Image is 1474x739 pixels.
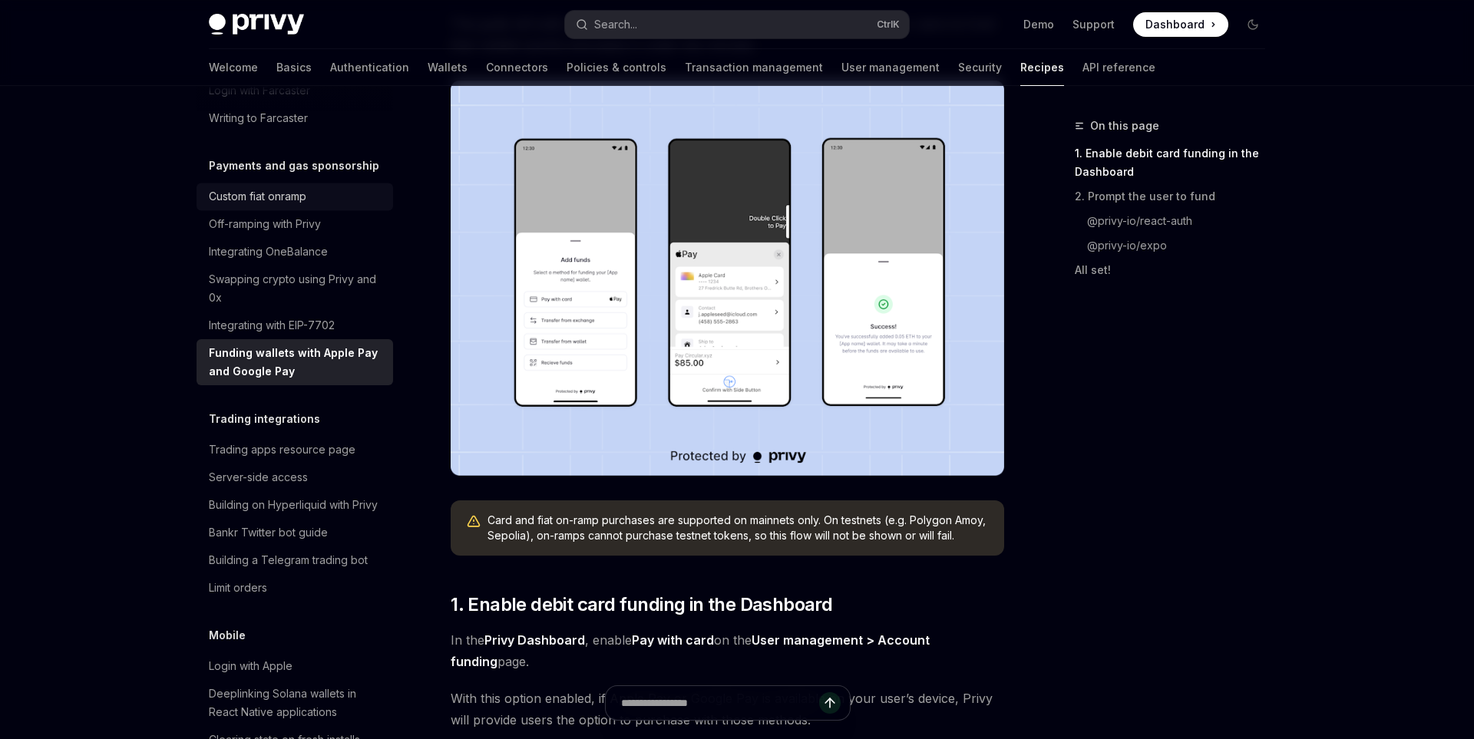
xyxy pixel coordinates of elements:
[486,49,548,86] a: Connectors
[1020,49,1064,86] a: Recipes
[197,680,393,726] a: Deeplinking Solana wallets in React Native applications
[209,49,258,86] a: Welcome
[197,266,393,312] a: Swapping crypto using Privy and 0x
[197,546,393,574] a: Building a Telegram trading bot
[209,187,306,206] div: Custom fiat onramp
[466,514,481,530] svg: Warning
[197,436,393,464] a: Trading apps resource page
[632,632,714,648] strong: Pay with card
[197,519,393,546] a: Bankr Twitter bot guide
[567,49,666,86] a: Policies & controls
[451,592,832,617] span: 1. Enable debit card funding in the Dashboard
[197,464,393,491] a: Server-side access
[197,312,393,339] a: Integrating with EIP-7702
[594,15,637,34] div: Search...
[209,579,267,597] div: Limit orders
[451,629,1004,672] span: In the , enable on the page.
[209,109,308,127] div: Writing to Farcaster
[1023,17,1054,32] a: Demo
[428,49,468,86] a: Wallets
[197,104,393,132] a: Writing to Farcaster
[209,496,378,514] div: Building on Hyperliquid with Privy
[209,316,335,335] div: Integrating with EIP-7702
[209,626,246,645] h5: Mobile
[1241,12,1265,37] button: Toggle dark mode
[451,81,1004,476] img: card-based-funding
[1090,117,1159,135] span: On this page
[209,685,384,721] div: Deeplinking Solana wallets in React Native applications
[209,468,308,487] div: Server-side access
[209,440,355,459] div: Trading apps resource page
[1075,258,1277,282] a: All set!
[484,632,585,648] a: Privy Dashboard
[197,210,393,238] a: Off-ramping with Privy
[1072,17,1115,32] a: Support
[958,49,1002,86] a: Security
[197,339,393,385] a: Funding wallets with Apple Pay and Google Pay
[685,49,823,86] a: Transaction management
[1087,209,1277,233] a: @privy-io/react-auth
[197,652,393,680] a: Login with Apple
[209,215,321,233] div: Off-ramping with Privy
[209,242,328,261] div: Integrating OneBalance
[197,491,393,519] a: Building on Hyperliquid with Privy
[197,238,393,266] a: Integrating OneBalance
[1087,233,1277,258] a: @privy-io/expo
[197,183,393,210] a: Custom fiat onramp
[1082,49,1155,86] a: API reference
[209,410,320,428] h5: Trading integrations
[330,49,409,86] a: Authentication
[209,657,292,675] div: Login with Apple
[209,551,368,569] div: Building a Telegram trading bot
[197,574,393,602] a: Limit orders
[209,270,384,307] div: Swapping crypto using Privy and 0x
[209,344,384,381] div: Funding wallets with Apple Pay and Google Pay
[877,18,900,31] span: Ctrl K
[1133,12,1228,37] a: Dashboard
[276,49,312,86] a: Basics
[209,523,328,542] div: Bankr Twitter bot guide
[819,692,841,714] button: Send message
[841,49,940,86] a: User management
[1075,141,1277,184] a: 1. Enable debit card funding in the Dashboard
[209,157,379,175] h5: Payments and gas sponsorship
[487,513,989,543] div: Card and fiat on-ramp purchases are supported on mainnets only. On testnets (e.g. Polygon Amoy, S...
[1075,184,1277,209] a: 2. Prompt the user to fund
[1145,17,1205,32] span: Dashboard
[565,11,909,38] button: Search...CtrlK
[209,14,304,35] img: dark logo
